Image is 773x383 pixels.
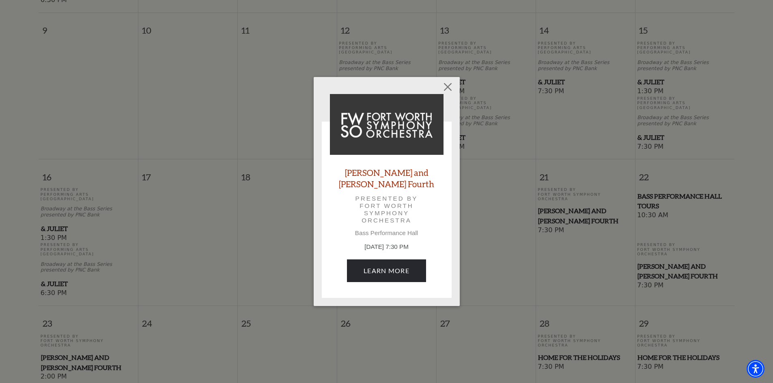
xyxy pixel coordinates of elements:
[330,242,444,252] p: [DATE] 7:30 PM
[330,229,444,237] p: Bass Performance Hall
[330,167,444,189] a: [PERSON_NAME] and [PERSON_NAME] Fourth
[341,195,432,225] p: Presented by Fort Worth Symphony Orchestra
[330,94,444,155] img: Mozart and Mahler's Fourth
[347,259,426,282] a: November 21, 7:30 PM Learn More
[747,360,764,378] div: Accessibility Menu
[440,79,455,94] button: Close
